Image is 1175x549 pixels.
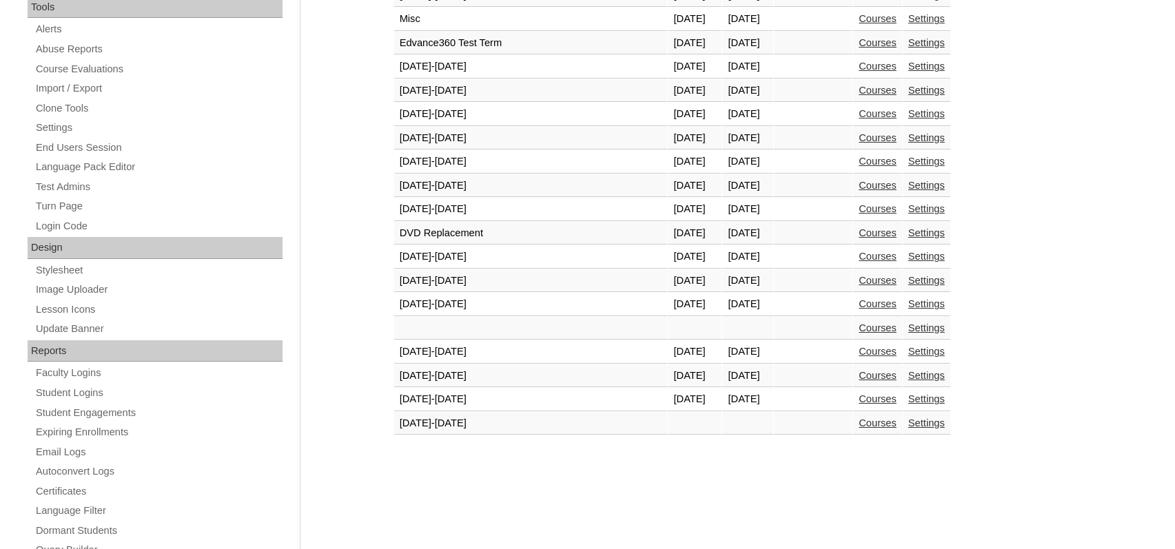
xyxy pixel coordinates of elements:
a: Courses [859,180,897,191]
a: Settings [908,132,945,143]
td: [DATE] [722,269,773,293]
td: [DATE] [722,340,773,364]
td: [DATE] [668,150,722,174]
a: Alerts [34,21,283,38]
a: Settings [908,37,945,48]
a: Courses [859,393,897,404]
a: Courses [859,298,897,309]
div: Design [28,237,283,259]
a: Settings [908,85,945,96]
td: DVD Replacement [394,222,668,245]
a: Autoconvert Logs [34,463,283,480]
a: Login Code [34,218,283,235]
a: Turn Page [34,198,283,215]
a: Faculty Logins [34,364,283,382]
a: Import / Export [34,80,283,97]
td: [DATE] [722,79,773,103]
td: [DATE] [668,245,722,269]
td: [DATE] [722,245,773,269]
a: Expiring Enrollments [34,424,283,441]
td: [DATE] [668,293,722,316]
div: Reports [28,340,283,362]
td: [DATE]-[DATE] [394,103,668,126]
td: [DATE] [722,32,773,55]
a: Email Logs [34,444,283,461]
td: [DATE] [722,127,773,150]
td: [DATE]-[DATE] [394,412,668,435]
td: [DATE] [668,8,722,31]
a: Image Uploader [34,281,283,298]
a: Settings [908,393,945,404]
td: [DATE] [722,8,773,31]
td: [DATE] [668,364,722,388]
a: Courses [859,37,897,48]
td: [DATE] [668,32,722,55]
td: [DATE] [722,222,773,245]
a: Courses [859,108,897,119]
a: Courses [859,370,897,381]
a: Settings [908,370,945,381]
a: Settings [908,346,945,357]
td: [DATE] [668,127,722,150]
td: [DATE] [668,174,722,198]
a: Courses [859,275,897,286]
td: [DATE] [722,103,773,126]
a: Student Logins [34,384,283,402]
td: Edvance360 Test Term [394,32,668,55]
a: Settings [908,13,945,24]
a: Settings [908,156,945,167]
td: [DATE] [668,198,722,221]
a: Update Banner [34,320,283,338]
a: Certificates [34,483,283,500]
td: [DATE] [722,388,773,411]
a: Clone Tools [34,100,283,117]
a: Lesson Icons [34,301,283,318]
a: Courses [859,85,897,96]
td: [DATE] [668,103,722,126]
a: Language Filter [34,502,283,519]
a: Settings [908,298,945,309]
td: [DATE]-[DATE] [394,55,668,79]
a: Courses [859,61,897,72]
a: Courses [859,156,897,167]
td: [DATE]-[DATE] [394,293,668,316]
a: Courses [859,417,897,428]
a: Settings [908,61,945,72]
td: [DATE]-[DATE] [394,364,668,388]
td: [DATE]-[DATE] [394,174,668,198]
td: [DATE]-[DATE] [394,388,668,411]
a: Course Evaluations [34,61,283,78]
td: [DATE]-[DATE] [394,340,668,364]
a: Settings [908,417,945,428]
td: [DATE]-[DATE] [394,245,668,269]
a: Student Engagements [34,404,283,422]
a: Courses [859,251,897,262]
a: Courses [859,322,897,333]
td: [DATE] [722,364,773,388]
a: Settings [908,203,945,214]
a: Courses [859,346,897,357]
a: Courses [859,227,897,238]
td: [DATE] [668,269,722,293]
a: Settings [908,227,945,238]
a: Abuse Reports [34,41,283,58]
a: Settings [908,251,945,262]
td: [DATE] [722,174,773,198]
td: [DATE]-[DATE] [394,269,668,293]
a: Dormant Students [34,522,283,539]
td: [DATE] [668,55,722,79]
td: [DATE] [668,79,722,103]
a: Settings [908,180,945,191]
a: Courses [859,13,897,24]
td: Misc [394,8,668,31]
td: [DATE]-[DATE] [394,79,668,103]
a: Settings [34,119,283,136]
td: [DATE] [722,150,773,174]
a: Courses [859,132,897,143]
a: End Users Session [34,139,283,156]
a: Test Admins [34,178,283,196]
td: [DATE]-[DATE] [394,150,668,174]
td: [DATE] [722,55,773,79]
td: [DATE] [668,340,722,364]
td: [DATE] [722,293,773,316]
